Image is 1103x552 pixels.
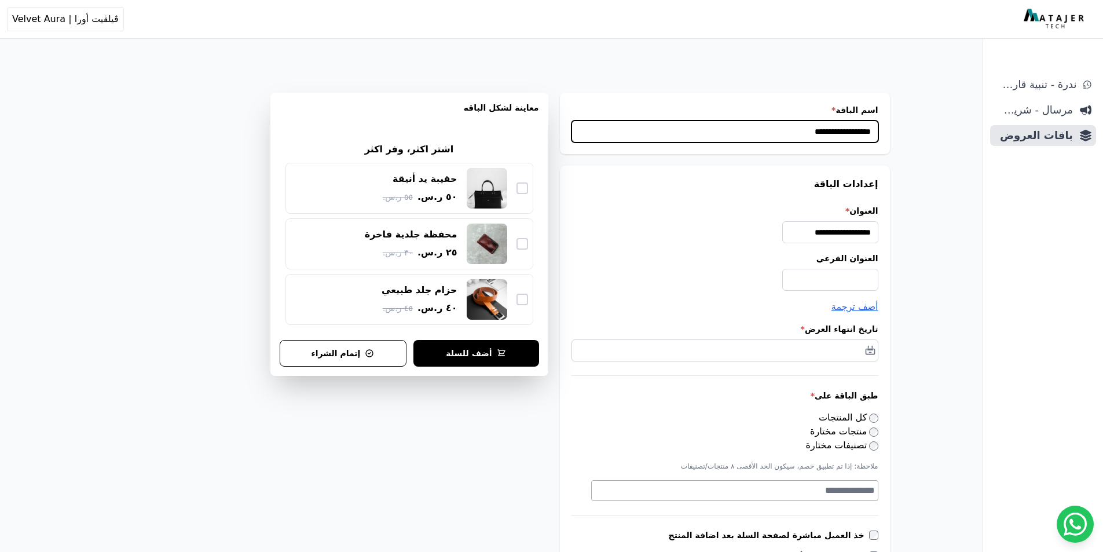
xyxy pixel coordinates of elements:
input: كل المنتجات [869,414,878,423]
input: منتجات مختارة [869,427,878,437]
span: باقات العروض [995,127,1073,144]
span: ٥٥ ر.س. [383,191,413,203]
img: محفظة جلدية فاخرة [467,224,507,264]
label: العنوان الفرعي [571,253,878,264]
span: أضف ترجمة [831,301,878,312]
button: أضف ترجمة [831,300,878,314]
img: MatajerTech Logo [1024,9,1087,30]
input: تصنيفات مختارة [869,441,878,451]
p: ملاحظة: إذا تم تطبيق خصم، سيكون الحد الأقصى ٨ منتجات/تصنيفات [571,462,878,471]
button: ڤيلڤيت أورا | Velvet Aura [7,7,124,31]
button: إتمام الشراء [280,340,406,367]
span: ندرة - تنبية قارب علي النفاذ [995,76,1076,93]
label: تصنيفات مختارة [806,440,878,451]
label: تاريخ انتهاء العرض [571,323,878,335]
div: حزام جلد طبيعي [382,284,457,297]
button: أضف للسلة [413,340,539,367]
label: طبق الباقة على [571,390,878,401]
span: مرسال - شريط دعاية [995,102,1073,118]
h3: معاينة لشكل الباقه [280,102,539,127]
div: حقيبة يد أنيقة [393,173,457,185]
img: حزام جلد طبيعي [467,279,507,320]
label: كل المنتجات [819,412,878,423]
label: اسم الباقة [571,104,878,116]
h2: اشتر اكثر، وفر اكثر [365,142,453,156]
span: ٥٠ ر.س. [417,190,457,204]
img: حقيبة يد أنيقة [467,168,507,209]
label: العنوان [571,205,878,217]
div: محفظة جلدية فاخرة [365,228,457,241]
span: ٢٥ ر.س. [417,246,457,259]
label: منتجات مختارة [810,426,878,437]
span: ڤيلڤيت أورا | Velvet Aura [12,12,119,26]
h3: إعدادات الباقة [571,177,878,191]
label: خذ العميل مباشرة لصفحة السلة بعد اضافة المنتج [669,529,869,541]
textarea: Search [592,484,875,498]
span: ٤٠ ر.س. [417,301,457,315]
span: ٣٠ ر.س. [383,247,413,259]
span: ٤٥ ر.س. [383,302,413,315]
